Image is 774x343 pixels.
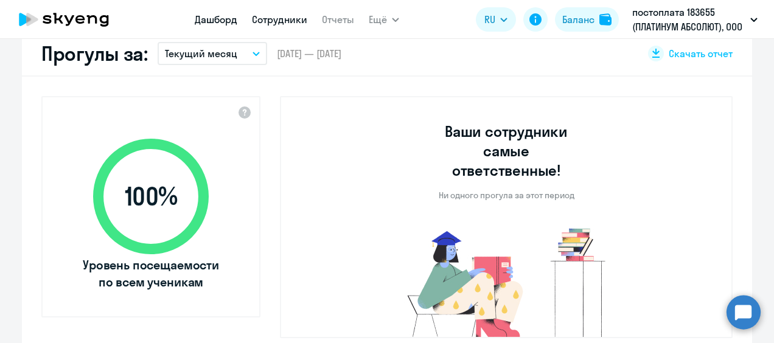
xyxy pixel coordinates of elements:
[555,7,619,32] button: Балансbalance
[277,47,341,60] span: [DATE] — [DATE]
[322,13,354,26] a: Отчеты
[165,46,237,61] p: Текущий месяц
[369,12,387,27] span: Ещё
[195,13,237,26] a: Дашборд
[41,41,148,66] h2: Прогулы за:
[599,13,612,26] img: balance
[428,122,585,180] h3: Ваши сотрудники самые ответственные!
[252,13,307,26] a: Сотрудники
[81,257,221,291] span: Уровень посещаемости по всем ученикам
[385,225,629,337] img: no-truants
[439,190,574,201] p: Ни одного прогула за этот период
[476,7,516,32] button: RU
[158,42,267,65] button: Текущий месяц
[562,12,594,27] div: Баланс
[632,5,745,34] p: постоплата 183655 (ПЛАТИНУМ АБСОЛЮТ), ООО "ПЛАТИНУМ АБСОЛЮТ"
[626,5,764,34] button: постоплата 183655 (ПЛАТИНУМ АБСОЛЮТ), ООО "ПЛАТИНУМ АБСОЛЮТ"
[81,182,221,211] span: 100 %
[669,47,733,60] span: Скачать отчет
[369,7,399,32] button: Ещё
[484,12,495,27] span: RU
